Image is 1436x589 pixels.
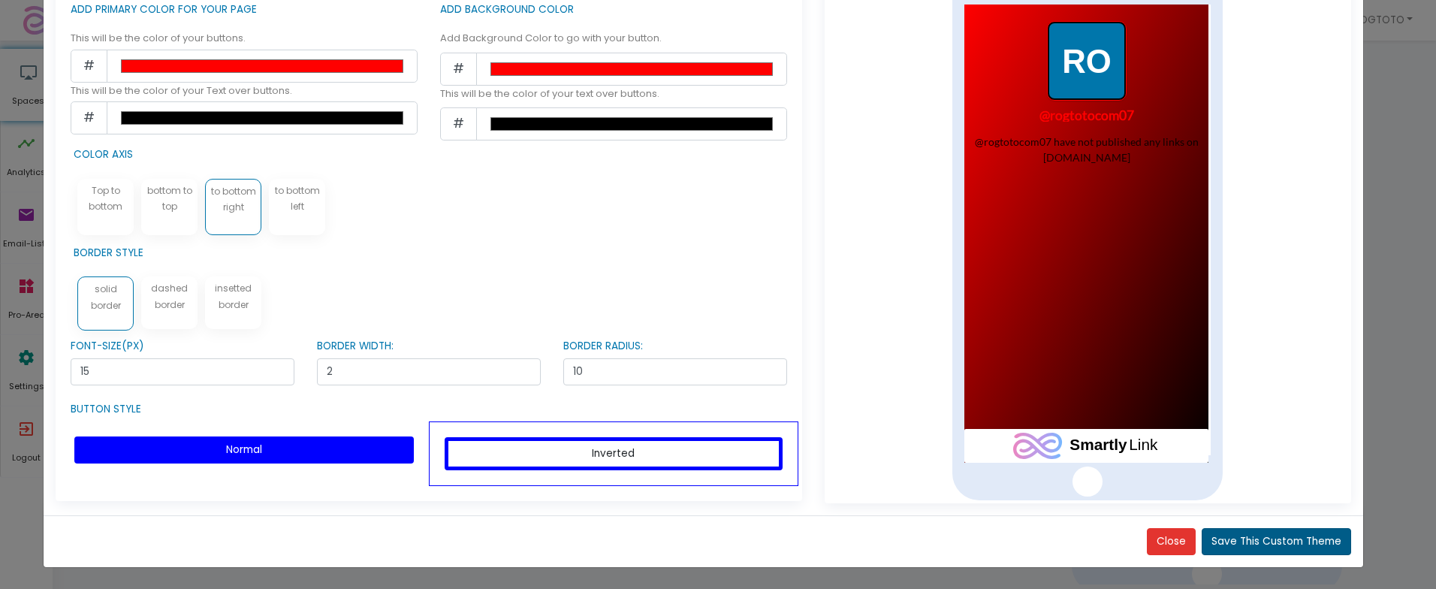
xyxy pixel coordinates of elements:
p: COLOR AXIS [74,146,329,163]
p: to bottom right [210,183,257,216]
a: @rogtotocom07 [5,104,240,118]
span: # [71,101,107,134]
p: insetted border [209,280,258,313]
button: Normal [74,436,414,464]
p: to bottom left [273,183,321,215]
div: @rogtotocom07 have not published any links on [DOMAIN_NAME] [5,129,240,313]
span: This will be the color of your Text over buttons. [71,83,292,98]
img: logo.svg [49,428,195,455]
p: Top to bottom [81,183,130,215]
h6: BUTTON STYLE [71,403,787,415]
p: dashed border [145,280,194,313]
p: bottom to top [145,183,194,215]
h6: FONT-SIZE(PX) [71,340,294,352]
p: solid border [82,281,129,313]
p: BORDER STYLE [74,245,265,261]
